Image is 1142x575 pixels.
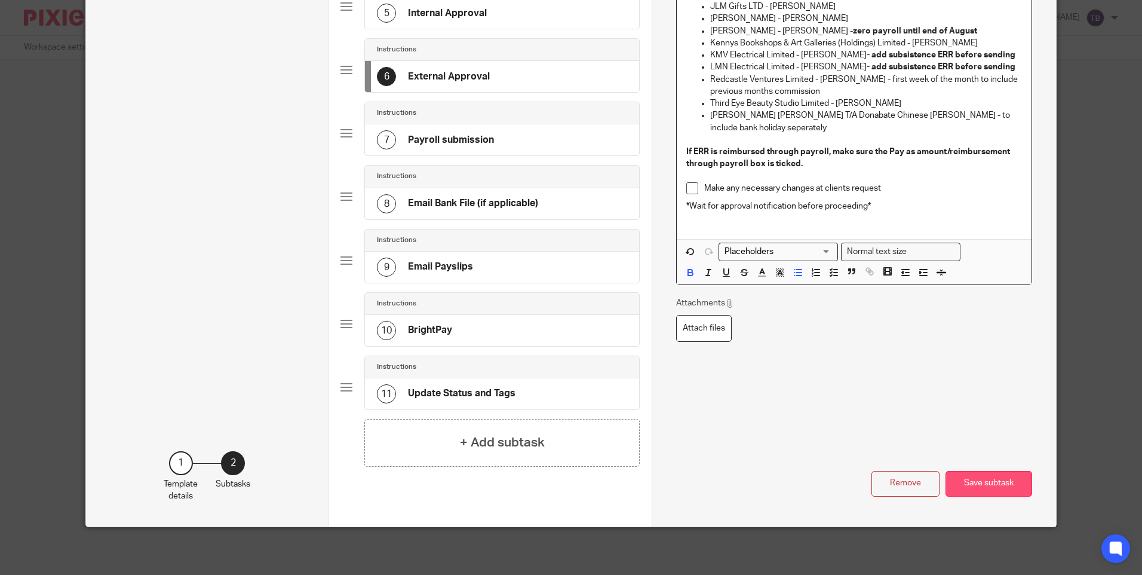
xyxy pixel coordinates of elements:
[841,243,960,261] div: Text styles
[377,45,416,54] h4: Instructions
[169,451,193,475] div: 1
[867,51,1015,59] strong: - add subsistence ERR before sending
[844,246,909,258] span: Normal text size
[710,1,1021,13] p: JLM Gifts LTD - [PERSON_NAME]
[377,258,396,277] div: 9
[710,49,1021,61] p: KMV Electrical Limited - [PERSON_NAME]
[408,197,538,210] h4: Email Bank File (if applicable)
[841,243,960,261] div: Search for option
[710,37,1021,49] p: Kennys Bookshops & Art Galleries (Holdings) Limited - [PERSON_NAME]
[408,261,473,273] h4: Email Payslips
[377,172,416,181] h4: Instructions
[377,194,396,213] div: 8
[460,433,545,452] h4: + Add subtask
[377,235,416,245] h4: Instructions
[871,471,940,497] button: Remove
[377,299,416,308] h4: Instructions
[853,27,977,35] strong: zero payroll until end of August
[676,315,732,342] label: Attach files
[686,200,1021,212] p: *Wait for approval notification before proceeding*
[221,451,245,475] div: 2
[408,134,494,146] h4: Payroll submission
[216,478,250,490] p: Subtasks
[676,297,734,309] p: Attachments
[408,71,490,83] h4: External Approval
[710,109,1021,134] p: [PERSON_NAME] [PERSON_NAME] T/A Donabate Chinese [PERSON_NAME] - to include bank holiday seperately
[720,246,831,258] input: Search for option
[710,25,1021,37] p: [PERSON_NAME] - [PERSON_NAME] -
[710,97,1021,109] p: Third Eye Beauty Studio Limited - [PERSON_NAME]
[377,4,396,23] div: 5
[710,13,1021,25] p: [PERSON_NAME] - [PERSON_NAME]
[719,243,838,261] div: Placeholders
[377,108,416,118] h4: Instructions
[867,63,1015,71] strong: - add subsistence ERR before sending
[710,74,1021,98] p: Redcastle Ventures Limited - [PERSON_NAME] - first week of the month to include previous months c...
[945,471,1032,497] button: Save subtask
[910,246,953,258] input: Search for option
[377,130,396,149] div: 7
[710,61,1021,73] p: LMN Electrical Limited - [PERSON_NAME]
[377,362,416,372] h4: Instructions
[408,7,487,20] h4: Internal Approval
[164,478,198,503] p: Template details
[408,324,452,337] h4: BrightPay
[686,148,1012,168] strong: If ERR is reimbursed through payroll, make sure the Pay as amount/reimbursement through payroll b...
[377,321,396,340] div: 10
[719,243,838,261] div: Search for option
[704,182,1021,194] p: Make any necessary changes at clients request
[377,384,396,403] div: 11
[377,67,396,86] div: 6
[408,387,515,400] h4: Update Status and Tags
